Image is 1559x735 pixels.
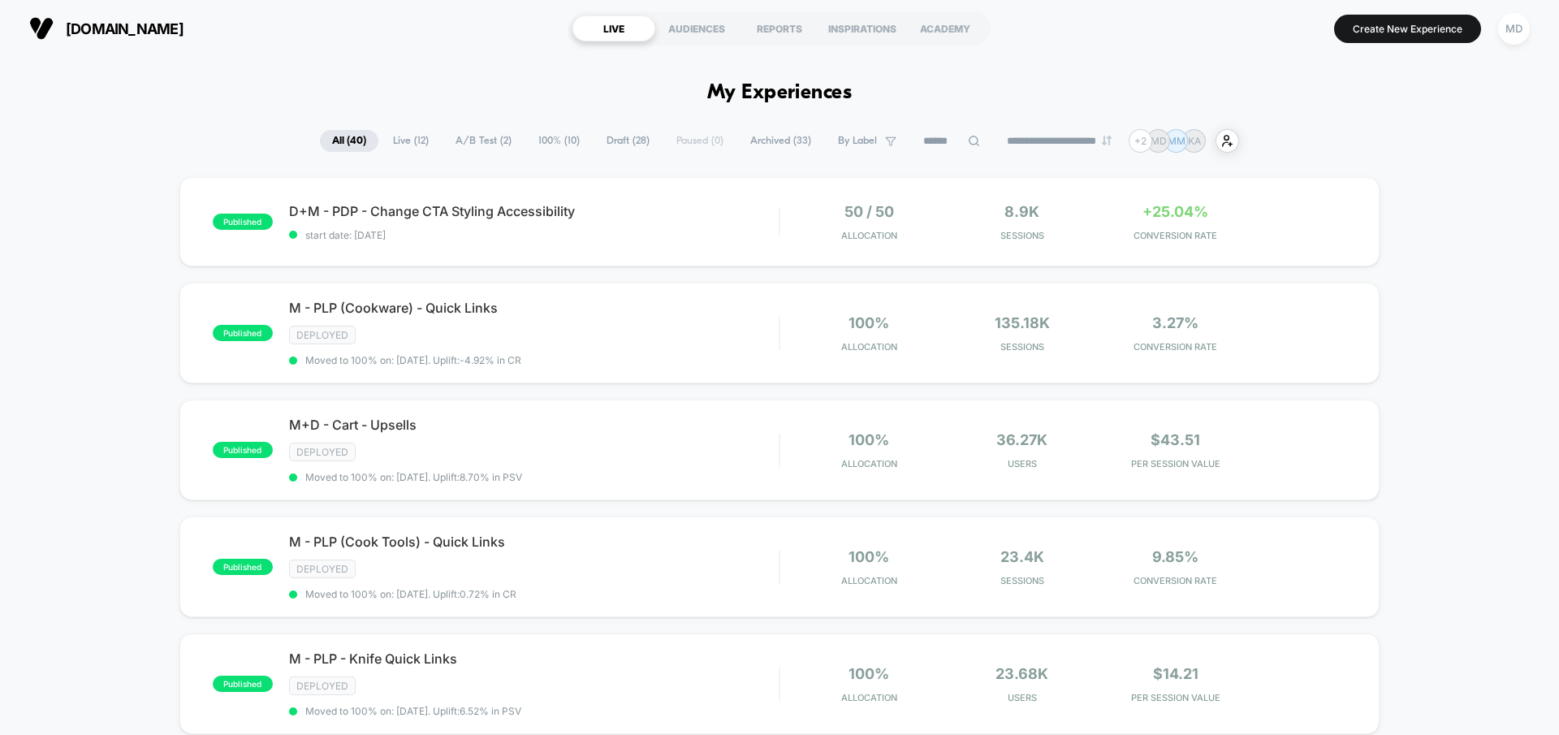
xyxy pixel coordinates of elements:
[443,130,524,152] span: A/B Test ( 2 )
[950,341,1095,352] span: Sessions
[24,15,188,41] button: [DOMAIN_NAME]
[289,229,779,241] span: start date: [DATE]
[289,326,356,344] span: Deployed
[1153,665,1198,682] span: $14.21
[1000,548,1044,565] span: 23.4k
[1129,129,1152,153] div: + 2
[289,300,779,316] span: M - PLP (Cookware) - Quick Links
[526,130,592,152] span: 100% ( 10 )
[1152,314,1198,331] span: 3.27%
[572,15,655,41] div: LIVE
[1152,548,1198,565] span: 9.85%
[995,665,1048,682] span: 23.68k
[1168,135,1185,147] p: MM
[305,471,522,483] span: Moved to 100% on: [DATE] . Uplift: 8.70% in PSV
[738,15,821,41] div: REPORTS
[838,135,877,147] span: By Label
[655,15,738,41] div: AUDIENCES
[1103,575,1248,586] span: CONVERSION RATE
[1103,341,1248,352] span: CONVERSION RATE
[289,560,356,578] span: Deployed
[289,417,779,433] span: M+D - Cart - Upsells
[1151,135,1167,147] p: MD
[381,130,441,152] span: Live ( 12 )
[707,81,853,105] h1: My Experiences
[1493,12,1535,45] button: MD
[1103,692,1248,703] span: PER SESSION VALUE
[1004,203,1039,220] span: 8.9k
[904,15,987,41] div: ACADEMY
[950,458,1095,469] span: Users
[1103,458,1248,469] span: PER SESSION VALUE
[738,130,823,152] span: Archived ( 33 )
[213,214,273,230] span: published
[1498,13,1530,45] div: MD
[1142,203,1208,220] span: +25.04%
[950,692,1095,703] span: Users
[950,575,1095,586] span: Sessions
[841,341,897,352] span: Allocation
[841,458,897,469] span: Allocation
[821,15,904,41] div: INSPIRATIONS
[213,325,273,341] span: published
[213,559,273,575] span: published
[1334,15,1481,43] button: Create New Experience
[950,230,1095,241] span: Sessions
[289,443,356,461] span: Deployed
[841,692,897,703] span: Allocation
[289,203,779,219] span: D+M - PDP - Change CTA Styling Accessibility
[305,588,516,600] span: Moved to 100% on: [DATE] . Uplift: 0.72% in CR
[995,314,1050,331] span: 135.18k
[849,431,889,448] span: 100%
[996,431,1047,448] span: 36.27k
[66,20,184,37] span: [DOMAIN_NAME]
[1103,230,1248,241] span: CONVERSION RATE
[841,575,897,586] span: Allocation
[29,16,54,41] img: Visually logo
[1151,431,1200,448] span: $43.51
[289,534,779,550] span: M - PLP (Cook Tools) - Quick Links
[849,314,889,331] span: 100%
[305,705,521,717] span: Moved to 100% on: [DATE] . Uplift: 6.52% in PSV
[1188,135,1201,147] p: KA
[320,130,378,152] span: All ( 40 )
[849,548,889,565] span: 100%
[844,203,894,220] span: 50 / 50
[849,665,889,682] span: 100%
[305,354,521,366] span: Moved to 100% on: [DATE] . Uplift: -4.92% in CR
[213,676,273,692] span: published
[1102,136,1112,145] img: end
[289,677,356,695] span: Deployed
[289,651,779,667] span: M - PLP - Knife Quick Links
[594,130,662,152] span: Draft ( 28 )
[841,230,897,241] span: Allocation
[213,442,273,458] span: published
